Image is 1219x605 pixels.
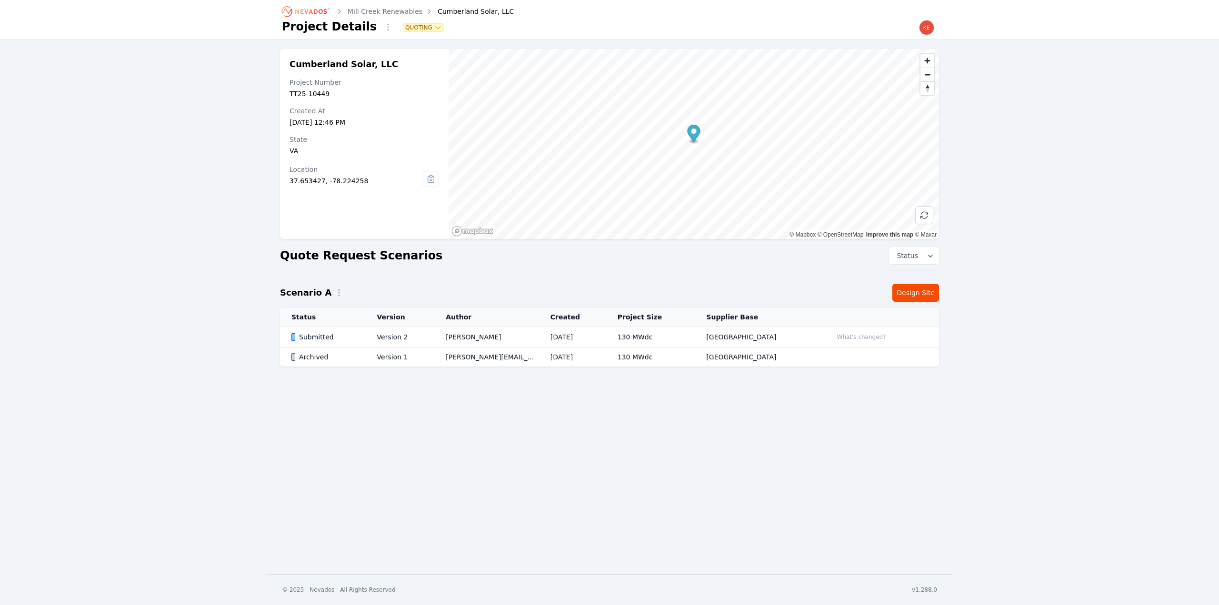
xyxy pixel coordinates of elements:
[424,7,514,16] div: Cumberland Solar, LLC
[606,347,695,367] td: 130 MWdc
[290,118,439,127] div: [DATE] 12:46 PM
[695,327,821,347] td: [GEOGRAPHIC_DATA]
[687,125,700,144] div: Map marker
[789,231,816,238] a: Mapbox
[366,327,435,347] td: Version 2
[893,251,918,260] span: Status
[290,146,439,156] div: VA
[291,352,361,362] div: Archived
[920,54,934,68] button: Zoom in
[866,231,913,238] a: Improve this map
[889,247,939,264] button: Status
[539,327,606,347] td: [DATE]
[920,82,934,95] span: Reset bearing to north
[434,327,539,347] td: [PERSON_NAME]
[539,307,606,327] th: Created
[915,231,937,238] a: Maxar
[695,347,821,367] td: [GEOGRAPHIC_DATA]
[449,49,939,239] canvas: Map
[291,332,361,342] div: Submitted
[280,347,939,367] tr: ArchivedVersion 1[PERSON_NAME][EMAIL_ADDRESS][PERSON_NAME][DOMAIN_NAME][DATE]130 MWdc[GEOGRAPHIC_...
[290,106,439,116] div: Created At
[290,89,439,99] div: TT25-10449
[539,347,606,367] td: [DATE]
[606,327,695,347] td: 130 MWdc
[282,586,396,594] div: © 2025 - Nevados - All Rights Reserved
[434,347,539,367] td: [PERSON_NAME][EMAIL_ADDRESS][PERSON_NAME][DOMAIN_NAME]
[434,307,539,327] th: Author
[403,24,444,31] button: Quoting
[348,7,422,16] a: Mill Creek Renewables
[290,165,423,174] div: Location
[366,307,435,327] th: Version
[919,20,934,35] img: kevin.west@nevados.solar
[912,586,937,594] div: v1.288.0
[282,19,377,34] h1: Project Details
[290,78,439,87] div: Project Number
[920,81,934,95] button: Reset bearing to north
[282,4,514,19] nav: Breadcrumb
[366,347,435,367] td: Version 1
[451,226,493,237] a: Mapbox homepage
[280,327,939,347] tr: SubmittedVersion 2[PERSON_NAME][DATE]130 MWdc[GEOGRAPHIC_DATA]What's changed?
[695,307,821,327] th: Supplier Base
[290,59,439,70] h2: Cumberland Solar, LLC
[290,176,423,186] div: 37.653427, -78.224258
[280,248,442,263] h2: Quote Request Scenarios
[290,135,439,144] div: State
[920,68,934,81] button: Zoom out
[280,286,331,299] h2: Scenario A
[833,332,890,342] button: What's changed?
[280,307,366,327] th: Status
[818,231,864,238] a: OpenStreetMap
[892,284,939,302] a: Design Site
[606,307,695,327] th: Project Size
